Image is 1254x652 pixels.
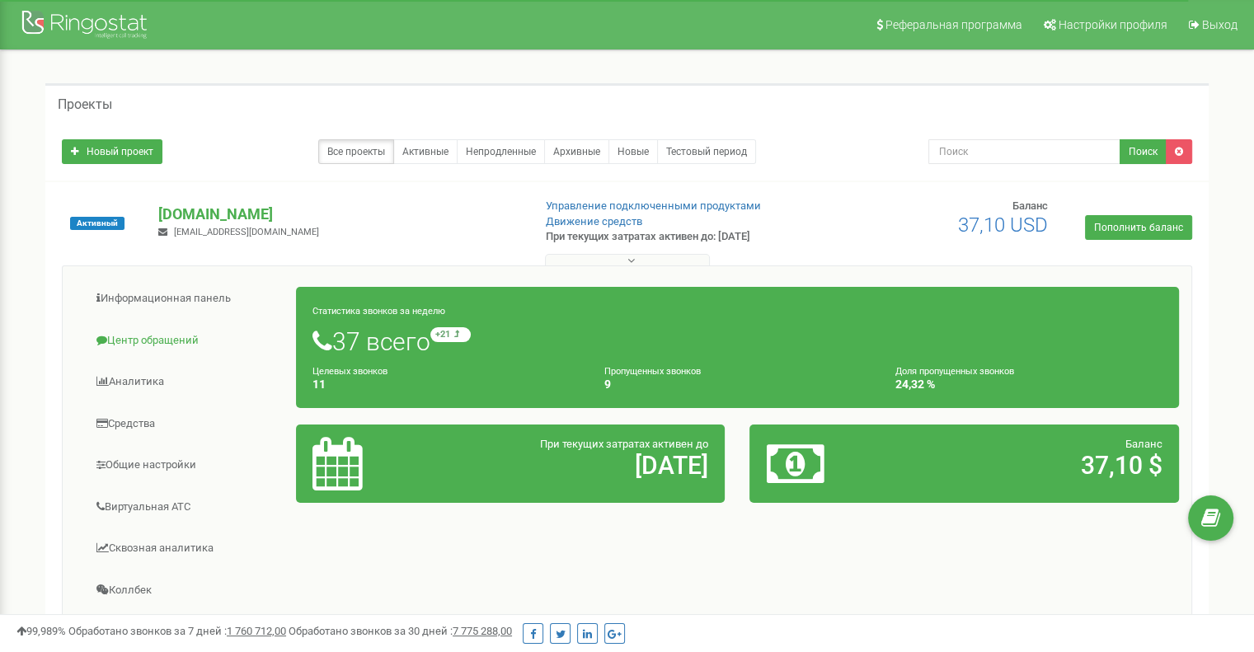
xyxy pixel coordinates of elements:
[544,139,609,164] a: Архивные
[453,625,512,637] u: 7 775 288,00
[895,366,1014,377] small: Доля пропущенных звонков
[546,199,761,212] a: Управление подключенными продуктами
[657,139,756,164] a: Тестовый период
[174,227,319,237] span: [EMAIL_ADDRESS][DOMAIN_NAME]
[58,97,112,112] h5: Проекты
[393,139,458,164] a: Активные
[70,217,124,230] span: Активный
[1125,438,1162,450] span: Баланс
[604,366,701,377] small: Пропущенных звонков
[75,570,297,611] a: Коллбек
[75,321,297,361] a: Центр обращений
[457,139,545,164] a: Непродленные
[312,327,1162,355] h1: 37 всего
[318,139,394,164] a: Все проекты
[16,625,66,637] span: 99,989%
[312,306,445,317] small: Статистика звонков за неделю
[158,204,519,225] p: [DOMAIN_NAME]
[1059,18,1167,31] span: Настройки профиля
[227,625,286,637] u: 1 760 712,00
[75,528,297,569] a: Сквозная аналитика
[75,404,297,444] a: Средства
[907,452,1162,479] h2: 37,10 $
[546,229,810,245] p: При текущих затратах активен до: [DATE]
[928,139,1120,164] input: Поиск
[430,327,471,342] small: +21
[1012,199,1048,212] span: Баланс
[312,366,387,377] small: Целевых звонков
[75,445,297,485] a: Общие настройки
[75,487,297,528] a: Виртуальная АТС
[540,438,708,450] span: При текущих затратах активен до
[312,378,580,391] h4: 11
[885,18,1022,31] span: Реферальная программа
[895,378,1162,391] h4: 24,32 %
[1202,18,1238,31] span: Выход
[68,625,286,637] span: Обработано звонков за 7 дней :
[546,215,642,227] a: Движение средств
[289,625,512,637] span: Обработано звонков за 30 дней :
[1120,139,1167,164] button: Поиск
[958,213,1048,237] span: 37,10 USD
[453,452,708,479] h2: [DATE]
[608,139,658,164] a: Новые
[62,139,162,164] a: Новый проект
[1085,215,1192,240] a: Пополнить баланс
[75,279,297,319] a: Информационная панель
[604,378,871,391] h4: 9
[75,362,297,402] a: Аналитика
